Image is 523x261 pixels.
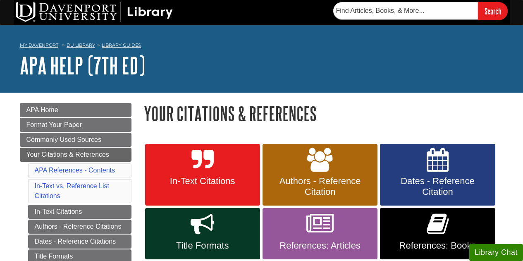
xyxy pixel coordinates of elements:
nav: breadcrumb [20,40,504,53]
span: Authors - Reference Citation [269,176,371,197]
h1: Your Citations & References [144,103,504,124]
span: Title Formats [151,240,254,251]
a: APA Help (7th Ed) [20,53,145,78]
a: My Davenport [20,42,58,49]
input: Search [478,2,508,20]
input: Find Articles, Books, & More... [333,2,478,19]
span: In-Text Citations [151,176,254,187]
span: Commonly Used Sources [26,136,101,143]
img: DU Library [16,2,173,22]
span: Dates - Reference Citation [386,176,489,197]
a: Authors - Reference Citation [263,144,377,206]
a: Format Your Paper [20,118,131,132]
button: Library Chat [469,244,523,261]
a: Dates - Reference Citation [380,144,495,206]
a: APA Home [20,103,131,117]
a: Library Guides [102,42,141,48]
a: References: Books [380,208,495,259]
a: DU Library [67,42,95,48]
span: APA Home [26,106,58,113]
span: References: Books [386,240,489,251]
span: References: Articles [269,240,371,251]
span: Your Citations & References [26,151,109,158]
a: In-Text Citations [28,205,131,219]
a: Your Citations & References [20,148,131,162]
a: Title Formats [145,208,260,259]
a: Commonly Used Sources [20,133,131,147]
a: In-Text Citations [145,144,260,206]
a: Dates - Reference Citations [28,235,131,249]
span: Format Your Paper [26,121,82,128]
a: In-Text vs. Reference List Citations [35,182,110,199]
a: APA References - Contents [35,167,115,174]
a: Authors - Reference Citations [28,220,131,234]
form: Searches DU Library's articles, books, and more [333,2,508,20]
a: References: Articles [263,208,377,259]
